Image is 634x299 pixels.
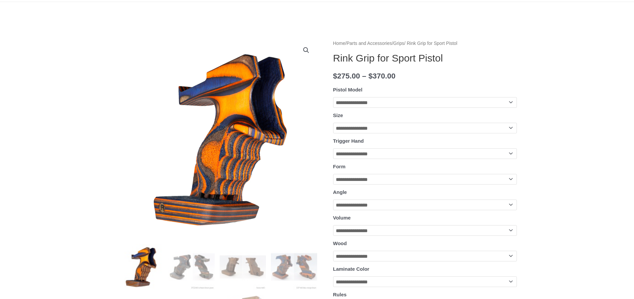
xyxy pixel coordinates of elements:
[333,72,360,80] bdi: 275.00
[362,72,366,80] span: –
[220,244,266,290] img: Rink Grip for Sport Pistol - Image 3
[300,44,312,56] a: View full-screen image gallery
[333,112,343,118] label: Size
[333,266,369,272] label: Laminate Color
[333,87,362,92] label: Pistol Model
[271,244,317,290] img: Rink Grip for Sport Pistol - Image 4
[333,189,347,195] label: Angle
[168,244,215,290] img: Rink Grip for Sport Pistol - Image 2
[333,72,337,80] span: $
[117,244,164,290] img: Rink Grip for Sport Pistol
[393,41,404,46] a: Grips
[333,164,346,169] label: Form
[368,72,373,80] span: $
[333,41,345,46] a: Home
[333,292,347,297] label: Rules
[333,215,351,221] label: Volume
[333,138,364,144] label: Trigger Hand
[333,52,517,64] h1: Rink Grip for Sport Pistol
[333,240,347,246] label: Wood
[333,39,517,48] nav: Breadcrumb
[346,41,392,46] a: Parts and Accessories
[368,72,395,80] bdi: 370.00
